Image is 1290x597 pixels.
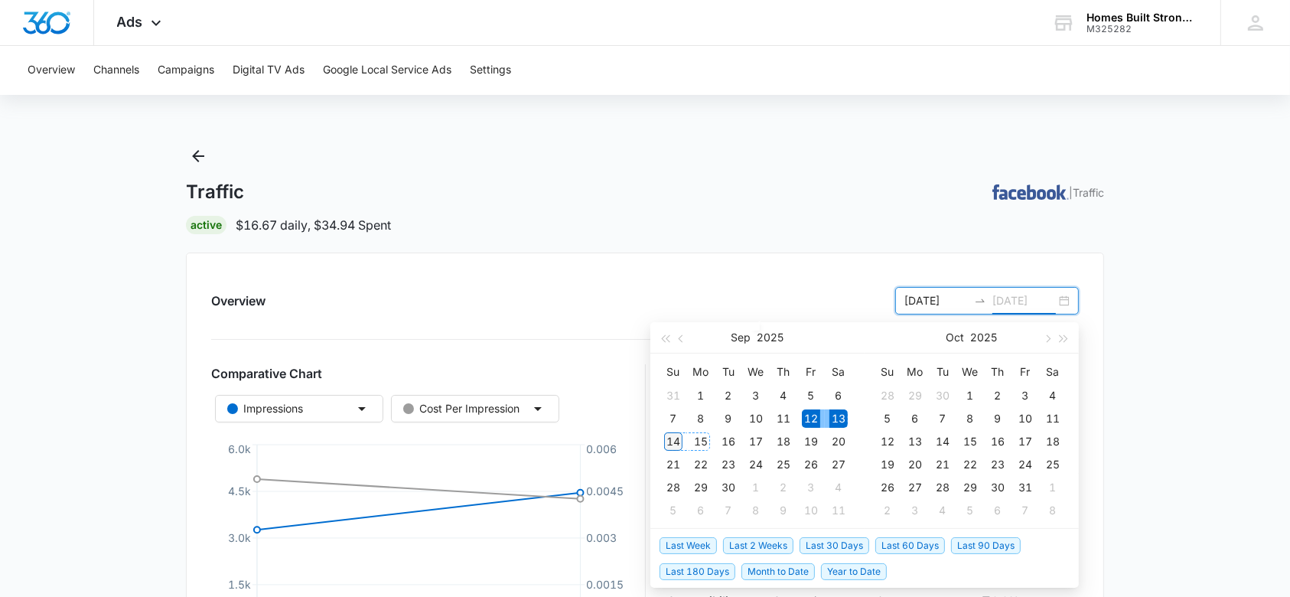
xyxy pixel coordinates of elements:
[1016,432,1034,451] div: 17
[719,387,738,405] div: 2
[797,430,825,453] td: 2025-09-19
[1069,184,1104,201] p: | Traffic
[664,432,682,451] div: 14
[774,501,793,520] div: 9
[723,537,793,554] span: Last 2 Weeks
[961,387,979,405] div: 1
[228,578,251,591] tspan: 1.5k
[989,455,1007,474] div: 23
[989,409,1007,428] div: 9
[984,499,1011,522] td: 2025-11-06
[974,295,986,307] span: swap-right
[1044,432,1062,451] div: 18
[821,563,887,580] span: Year to Date
[774,478,793,497] div: 2
[984,384,1011,407] td: 2025-10-02
[774,432,793,451] div: 18
[961,432,979,451] div: 15
[933,409,952,428] div: 7
[228,484,251,497] tspan: 4.5k
[1044,501,1062,520] div: 8
[715,384,742,407] td: 2025-09-02
[742,499,770,522] td: 2025-10-08
[715,407,742,430] td: 2025-09-09
[951,537,1021,554] span: Last 90 Days
[1039,499,1067,522] td: 2025-11-08
[956,430,984,453] td: 2025-10-15
[878,501,897,520] div: 2
[825,499,852,522] td: 2025-10-11
[660,360,687,384] th: Su
[660,407,687,430] td: 2025-09-07
[1016,409,1034,428] div: 10
[989,478,1007,497] div: 30
[1011,430,1039,453] td: 2025-10-17
[770,499,797,522] td: 2025-10-09
[731,322,751,353] button: Sep
[829,409,848,428] div: 13
[802,501,820,520] div: 10
[1039,384,1067,407] td: 2025-10-04
[989,432,1007,451] div: 16
[906,478,924,497] div: 27
[774,409,793,428] div: 11
[992,292,1056,309] input: End date
[28,46,75,95] button: Overview
[715,453,742,476] td: 2025-09-23
[874,453,901,476] td: 2025-10-19
[692,501,710,520] div: 6
[664,478,682,497] div: 28
[403,400,520,417] div: Cost Per Impression
[929,430,956,453] td: 2025-10-14
[802,478,820,497] div: 3
[1016,478,1034,497] div: 31
[929,453,956,476] td: 2025-10-21
[719,409,738,428] div: 9
[687,453,715,476] td: 2025-09-22
[236,216,391,234] p: $16.67 daily , $34.94 Spent
[186,181,244,204] h1: Traffic
[906,387,924,405] div: 29
[878,478,897,497] div: 26
[719,455,738,474] div: 23
[692,409,710,428] div: 8
[770,384,797,407] td: 2025-09-04
[829,478,848,497] div: 4
[233,46,305,95] button: Digital TV Ads
[742,430,770,453] td: 2025-09-17
[901,453,929,476] td: 2025-10-20
[797,384,825,407] td: 2025-09-05
[587,578,624,591] tspan: 0.0015
[829,501,848,520] div: 11
[215,395,383,422] button: Impressions
[687,499,715,522] td: 2025-10-06
[901,430,929,453] td: 2025-10-13
[770,407,797,430] td: 2025-09-11
[664,387,682,405] div: 31
[829,432,848,451] div: 20
[1044,409,1062,428] div: 11
[660,453,687,476] td: 2025-09-21
[797,407,825,430] td: 2025-09-12
[797,476,825,499] td: 2025-10-03
[757,322,784,353] button: 2025
[904,292,968,309] input: Start date
[929,476,956,499] td: 2025-10-28
[956,499,984,522] td: 2025-11-05
[719,432,738,451] div: 16
[825,384,852,407] td: 2025-09-06
[929,407,956,430] td: 2025-10-07
[742,476,770,499] td: 2025-10-01
[901,384,929,407] td: 2025-09-29
[933,501,952,520] div: 4
[1011,407,1039,430] td: 2025-10-10
[742,384,770,407] td: 2025-09-03
[687,407,715,430] td: 2025-09-08
[117,14,143,30] span: Ads
[747,409,765,428] div: 10
[933,387,952,405] div: 30
[323,46,451,95] button: Google Local Service Ads
[933,478,952,497] div: 28
[186,216,226,234] div: Active
[802,455,820,474] div: 26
